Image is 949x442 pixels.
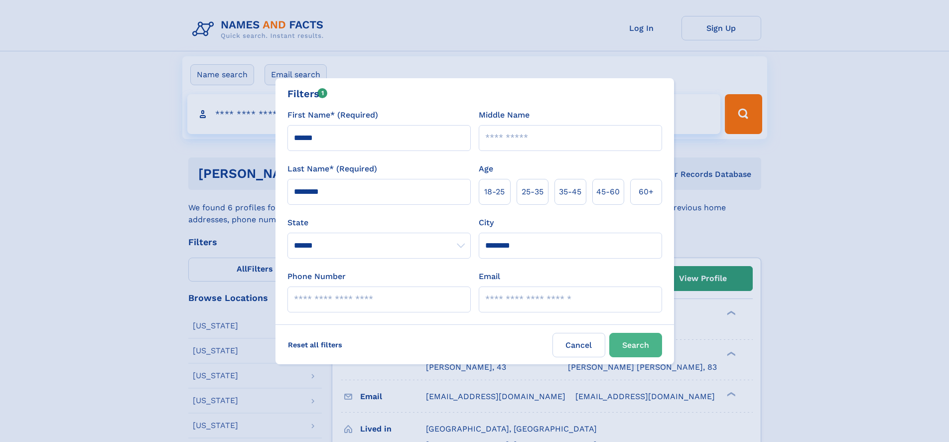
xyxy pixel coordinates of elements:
[287,163,377,175] label: Last Name* (Required)
[281,333,349,357] label: Reset all filters
[609,333,662,357] button: Search
[596,186,620,198] span: 45‑60
[484,186,505,198] span: 18‑25
[479,271,500,283] label: Email
[479,109,530,121] label: Middle Name
[552,333,605,357] label: Cancel
[479,163,493,175] label: Age
[479,217,494,229] label: City
[287,109,378,121] label: First Name* (Required)
[287,217,471,229] label: State
[287,86,328,101] div: Filters
[639,186,654,198] span: 60+
[287,271,346,283] label: Phone Number
[522,186,543,198] span: 25‑35
[559,186,581,198] span: 35‑45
